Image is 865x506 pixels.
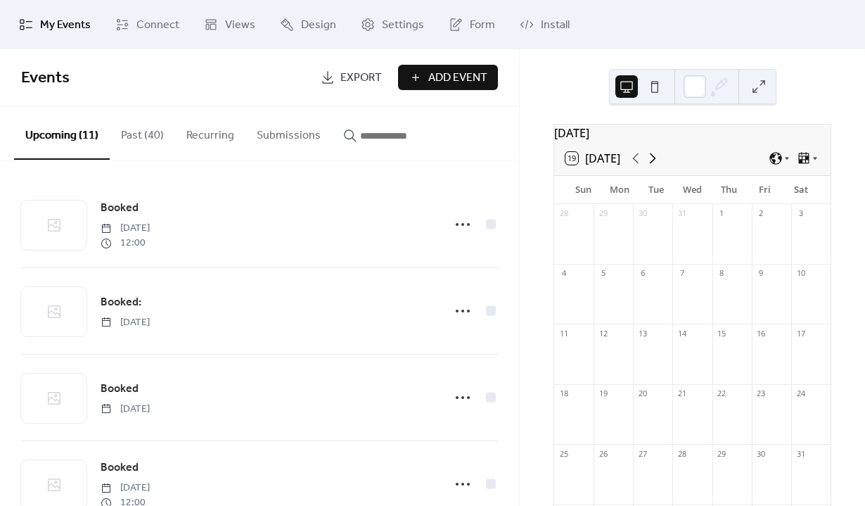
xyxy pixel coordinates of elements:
div: 8 [717,268,727,279]
span: Form [470,17,495,34]
a: Design [269,6,347,44]
span: Settings [382,17,424,34]
div: 11 [558,328,569,339]
div: 3 [795,208,806,219]
div: 17 [795,328,806,339]
div: 30 [637,208,648,219]
div: Sat [783,176,819,204]
a: Form [438,6,506,44]
div: 29 [717,448,727,459]
div: 4 [558,268,569,279]
span: Booked [101,200,139,217]
div: 1 [717,208,727,219]
div: Fri [747,176,783,204]
div: 2 [756,208,767,219]
span: Booked [101,460,139,476]
a: Connect [105,6,190,44]
a: Export [310,65,392,90]
span: Events [21,63,70,94]
div: 24 [795,388,806,399]
div: 31 [795,448,806,459]
div: 31 [677,208,687,219]
div: Mon [602,176,639,204]
div: 27 [637,448,648,459]
div: 30 [756,448,767,459]
div: 29 [598,208,608,219]
span: My Events [40,17,91,34]
div: 13 [637,328,648,339]
button: Past (40) [110,106,175,158]
div: 19 [598,388,608,399]
div: 10 [795,268,806,279]
span: Export [340,70,382,87]
div: Sun [565,176,602,204]
div: Tue [638,176,674,204]
div: 28 [677,448,687,459]
a: Install [509,6,580,44]
div: 6 [637,268,648,279]
div: 28 [558,208,569,219]
div: [DATE] [554,125,831,141]
span: Booked [101,381,139,398]
button: Add Event [398,65,498,90]
div: Thu [710,176,747,204]
div: 22 [717,388,727,399]
span: Install [541,17,570,34]
div: 16 [756,328,767,339]
div: 5 [598,268,608,279]
div: Wed [674,176,711,204]
div: 12 [598,328,608,339]
span: [DATE] [101,402,150,417]
div: 15 [717,328,727,339]
div: 7 [677,268,687,279]
span: Add Event [428,70,487,87]
button: Upcoming (11) [14,106,110,160]
div: 20 [637,388,648,399]
div: 23 [756,388,767,399]
a: Views [193,6,266,44]
div: 21 [677,388,687,399]
div: 18 [558,388,569,399]
button: Submissions [245,106,332,158]
span: Design [301,17,336,34]
a: Booked [101,199,139,217]
a: My Events [8,6,101,44]
a: Settings [350,6,435,44]
div: 9 [756,268,767,279]
a: Booked [101,380,139,398]
a: Booked [101,459,139,477]
span: [DATE] [101,221,150,236]
a: Booked: [101,293,141,312]
span: 12:00 [101,236,150,251]
div: 25 [558,448,569,459]
button: 19[DATE] [560,148,625,168]
div: 14 [677,328,687,339]
span: [DATE] [101,481,150,495]
span: [DATE] [101,315,150,330]
button: Recurring [175,106,245,158]
span: Connect [136,17,179,34]
span: Views [225,17,255,34]
div: 26 [598,448,608,459]
span: Booked: [101,294,141,311]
